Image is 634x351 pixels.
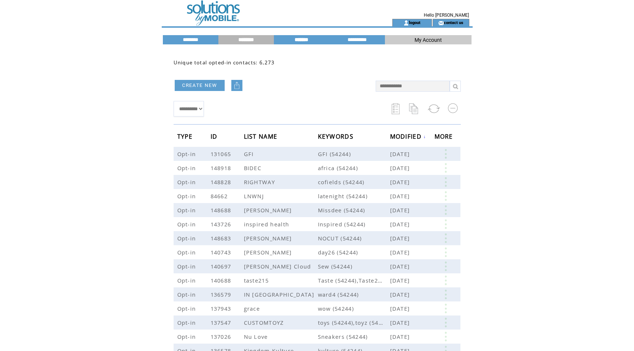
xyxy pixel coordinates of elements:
[390,249,412,256] span: [DATE]
[415,37,442,43] span: My Account
[244,249,294,256] span: [PERSON_NAME]
[211,319,233,326] span: 137547
[318,206,390,214] span: Missdee (54244)
[244,291,316,298] span: IN [GEOGRAPHIC_DATA]
[244,234,294,242] span: [PERSON_NAME]
[318,164,390,172] span: africa (54244)
[318,220,390,228] span: Inspired (54244)
[390,131,424,144] span: MODIFIED
[177,220,198,228] span: Opt-in
[177,249,198,256] span: Opt-in
[318,333,390,340] span: Sneakers (54244)
[390,234,412,242] span: [DATE]
[211,178,233,186] span: 148828
[390,134,426,139] a: MODIFIED↓
[318,319,390,326] span: toys (54244),toyz (54244)
[318,178,390,186] span: cofields (54244)
[390,305,412,312] span: [DATE]
[390,291,412,298] span: [DATE]
[211,277,233,284] span: 140688
[409,20,420,25] a: logout
[318,134,356,138] a: KEYWORDS
[244,305,262,312] span: grace
[244,134,279,138] a: LIST NAME
[211,234,233,242] span: 148683
[211,131,219,144] span: ID
[244,131,279,144] span: LIST NAME
[390,319,412,326] span: [DATE]
[424,13,469,18] span: Hello [PERSON_NAME]
[177,305,198,312] span: Opt-in
[175,80,225,91] a: CREATE NEW
[177,134,195,138] a: TYPE
[244,333,270,340] span: Nu Love
[177,192,198,200] span: Opt-in
[318,263,390,270] span: Sew (54244)
[177,263,198,270] span: Opt-in
[318,131,356,144] span: KEYWORDS
[318,277,390,284] span: Taste (54244),Taste215 (54244)
[244,150,256,158] span: GFI
[244,319,286,326] span: CUSTOMTOYZ
[318,150,390,158] span: GFI (54244)
[211,134,219,138] a: ID
[233,82,241,89] img: upload.png
[211,333,233,340] span: 137026
[403,20,409,26] img: account_icon.gif
[390,277,412,284] span: [DATE]
[177,333,198,340] span: Opt-in
[244,164,264,172] span: BIDEC
[390,192,412,200] span: [DATE]
[211,220,233,228] span: 143726
[177,131,195,144] span: TYPE
[390,150,412,158] span: [DATE]
[438,20,444,26] img: contact_us_icon.gif
[318,291,390,298] span: ward4 (54244)
[244,206,294,214] span: [PERSON_NAME]
[211,164,233,172] span: 148918
[390,263,412,270] span: [DATE]
[244,220,291,228] span: inspired health
[211,206,233,214] span: 148688
[177,234,198,242] span: Opt-in
[435,131,455,144] span: MORE
[318,249,390,256] span: day26 (54244)
[174,59,275,66] span: Unique total opted-in contacts: 6,273
[390,333,412,340] span: [DATE]
[244,192,266,200] span: LNWNJ
[177,291,198,298] span: Opt-in
[390,220,412,228] span: [DATE]
[211,249,233,256] span: 140743
[177,150,198,158] span: Opt-in
[177,277,198,284] span: Opt-in
[390,178,412,186] span: [DATE]
[318,192,390,200] span: latenight (54244)
[244,263,313,270] span: [PERSON_NAME] Cloud
[390,206,412,214] span: [DATE]
[177,319,198,326] span: Opt-in
[211,305,233,312] span: 137943
[211,291,233,298] span: 136579
[177,178,198,186] span: Opt-in
[318,305,390,312] span: wow (54244)
[244,178,277,186] span: RIGHTWAY
[177,164,198,172] span: Opt-in
[211,263,233,270] span: 140697
[244,277,271,284] span: taste215
[318,234,390,242] span: NOCUT (54244)
[211,150,233,158] span: 131065
[211,192,230,200] span: 84662
[390,164,412,172] span: [DATE]
[177,206,198,214] span: Opt-in
[444,20,463,25] a: contact us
